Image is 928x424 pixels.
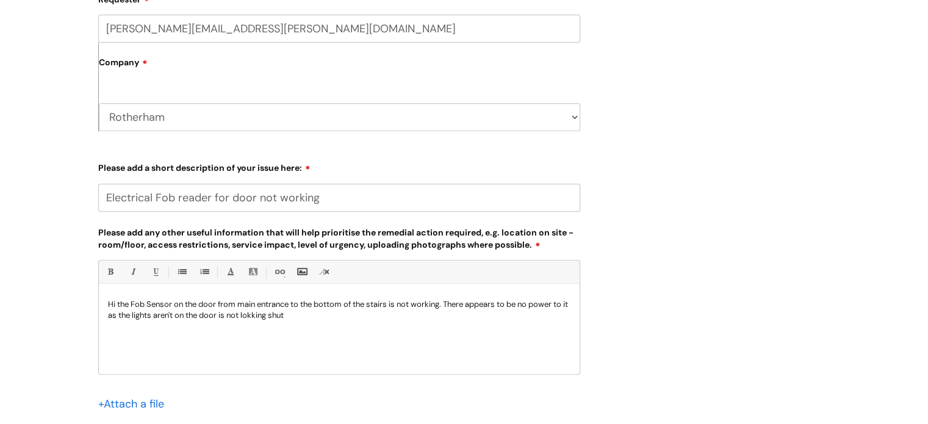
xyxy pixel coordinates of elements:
[98,394,171,414] div: Attach a file
[174,264,189,279] a: • Unordered List (Ctrl-Shift-7)
[98,225,580,250] label: Please add any other useful information that will help prioritise the remedial action required, e...
[245,264,261,279] a: Back Color
[108,299,570,321] p: Hi the Fob Sensor on the door from main entrance to the bottom of the stairs is not working. Ther...
[196,264,212,279] a: 1. Ordered List (Ctrl-Shift-8)
[223,264,238,279] a: Font Color
[99,53,580,81] label: Company
[98,159,580,173] label: Please add a short description of your issue here:
[317,264,332,279] a: Remove formatting (Ctrl-\)
[103,264,118,279] a: Bold (Ctrl-B)
[148,264,163,279] a: Underline(Ctrl-U)
[125,264,140,279] a: Italic (Ctrl-I)
[98,15,580,43] input: Email
[294,264,309,279] a: Insert Image...
[272,264,287,279] a: Link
